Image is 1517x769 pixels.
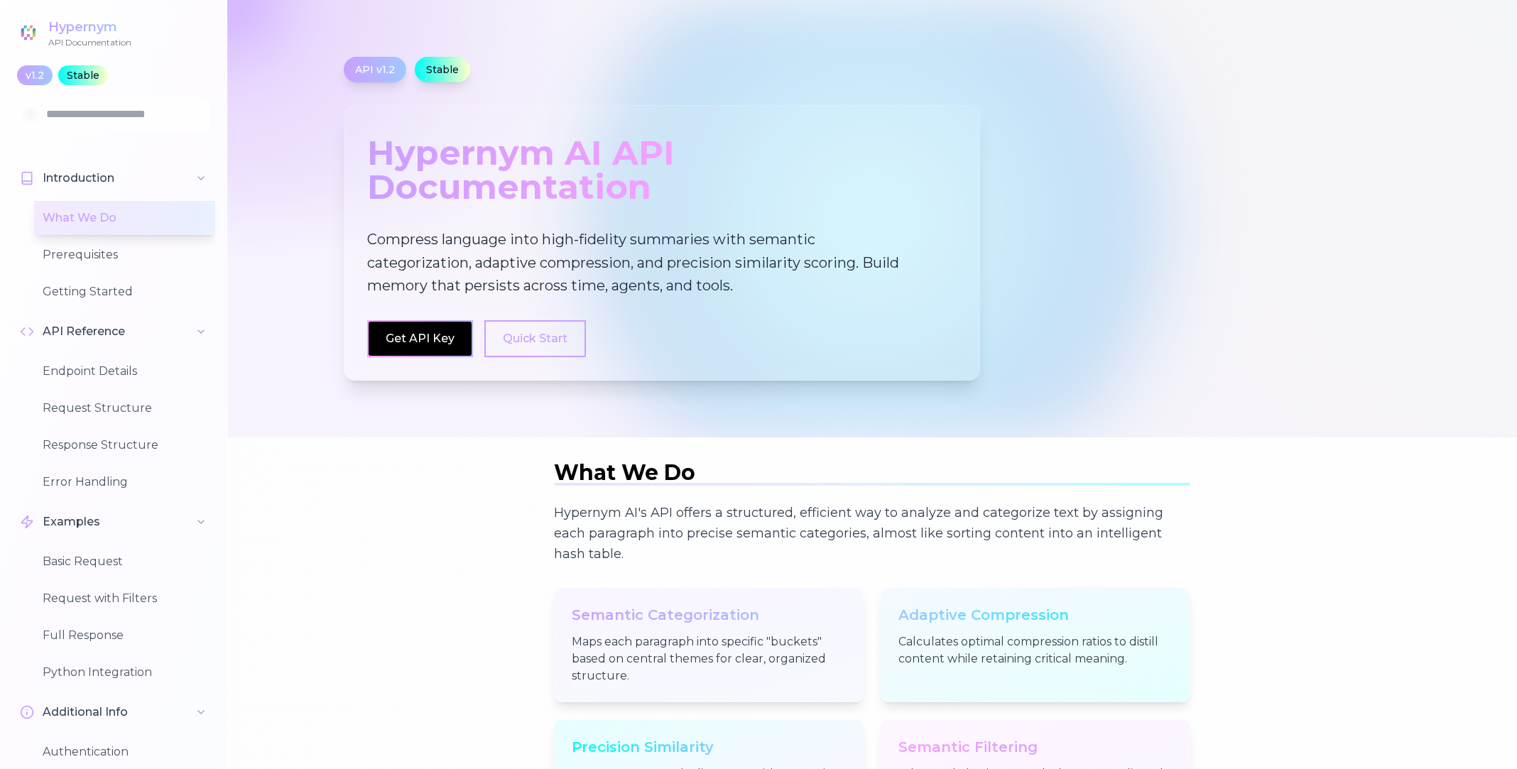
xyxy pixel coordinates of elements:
button: Additional Info [11,695,215,729]
p: Hypernym AI's API offers a structured, efficient way to analyze and categorize text by assigning ... [554,503,1190,565]
span: Examples [43,513,100,530]
span: Additional Info [43,704,128,721]
button: Error Handling [34,465,215,499]
span: What We Do [554,459,695,486]
p: Compress language into high-fidelity summaries with semantic categorization, adaptive compression... [367,228,913,298]
span: Introduction [43,170,114,187]
button: API Reference [11,315,215,349]
button: Examples [11,505,215,539]
button: Python Integration [34,655,215,689]
button: Getting Started [34,275,215,309]
div: Stable [58,65,108,85]
span: API Reference [43,323,125,340]
button: Response Structure [34,428,215,462]
button: Request Structure [34,391,215,425]
p: Calculates optimal compression ratios to distill content while retaining critical meaning. [898,633,1173,667]
button: Authentication [34,735,215,769]
img: Hypernym Logo [17,21,40,44]
button: Endpoint Details [34,354,215,388]
div: API v1.2 [344,57,406,82]
h3: Precision Similarity [572,737,846,757]
h3: Semantic Filtering [898,737,1173,757]
button: What We Do [34,201,215,235]
a: Get API Key [386,332,455,345]
button: Request with Filters [34,582,215,616]
div: Stable [415,57,470,82]
button: Full Response [34,618,215,653]
div: v1.2 [17,65,53,85]
p: Maps each paragraph into specific "buckets" based on central themes for clear, organized structure. [572,633,846,685]
a: HypernymAPI Documentation [17,17,131,48]
div: Hypernym AI API Documentation [367,129,957,211]
button: Quick Start [484,320,586,357]
button: Prerequisites [34,238,215,272]
h3: Adaptive Compression [898,605,1173,625]
button: Basic Request [34,545,215,579]
h3: Semantic Categorization [572,605,846,625]
button: Introduction [11,161,215,195]
div: Hypernym [48,17,131,37]
div: API Documentation [48,37,131,48]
